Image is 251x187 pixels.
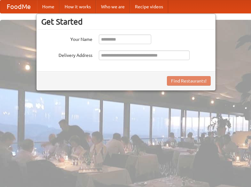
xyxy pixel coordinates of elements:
[59,0,96,13] a: How it works
[37,0,59,13] a: Home
[130,0,168,13] a: Recipe videos
[41,17,211,27] h3: Get Started
[167,76,211,86] button: Find Restaurants!
[0,0,37,13] a: FoodMe
[41,35,92,43] label: Your Name
[96,0,130,13] a: Who we are
[41,51,92,58] label: Delivery Address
